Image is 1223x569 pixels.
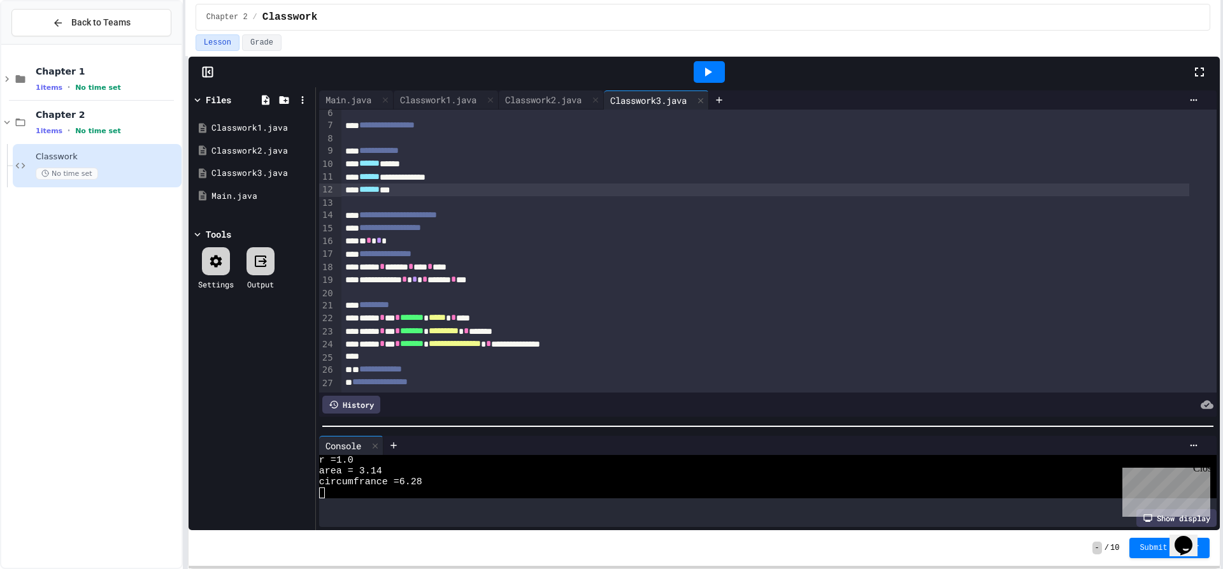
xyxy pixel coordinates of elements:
div: Main.java [319,90,394,110]
div: 11 [319,171,335,184]
button: Submit Answer [1129,538,1210,558]
span: • [68,82,70,92]
span: Chapter 1 [36,66,179,77]
div: 22 [319,312,335,325]
button: Grade [242,34,282,51]
button: Lesson [196,34,240,51]
iframe: chat widget [1169,518,1210,556]
span: 1 items [36,127,62,135]
span: Classwork [262,10,317,25]
div: 17 [319,248,335,261]
div: 24 [319,338,335,351]
div: Classwork2.java [211,145,311,157]
div: History [322,396,380,414]
div: Classwork3.java [604,94,693,107]
div: Console [319,439,368,452]
div: 7 [319,119,335,132]
div: 12 [319,184,335,196]
div: 26 [319,364,335,377]
span: r =1.0 [319,455,354,466]
div: Tools [206,227,231,241]
div: 23 [319,326,335,338]
div: 27 [319,377,335,390]
span: 1 items [36,83,62,92]
div: Show display [1136,509,1217,527]
div: 20 [319,287,335,300]
div: Classwork1.java [394,93,483,106]
div: Classwork2.java [499,90,604,110]
div: Classwork1.java [211,122,311,134]
span: No time set [75,83,121,92]
span: circumfrance =6.28 [319,477,422,487]
div: 18 [319,261,335,274]
span: / [1105,543,1109,553]
div: 8 [319,133,335,145]
div: 19 [319,274,335,287]
div: Classwork2.java [499,93,588,106]
div: Console [319,436,383,455]
span: 10 [1110,543,1119,553]
div: 13 [319,197,335,210]
div: 16 [319,235,335,248]
div: 6 [319,107,335,120]
iframe: chat widget [1117,463,1210,517]
span: Classwork [36,152,179,162]
span: Chapter 2 [206,12,248,22]
div: Chat with us now!Close [5,5,88,81]
div: Main.java [319,93,378,106]
div: Settings [198,278,234,290]
span: No time set [75,127,121,135]
div: Classwork3.java [604,90,709,110]
div: Classwork1.java [394,90,499,110]
div: Classwork3.java [211,167,311,180]
div: 14 [319,209,335,222]
span: - [1092,542,1102,554]
span: • [68,126,70,136]
span: Chapter 2 [36,109,179,120]
div: Main.java [211,190,311,203]
span: No time set [36,168,98,180]
div: 25 [319,352,335,364]
div: 21 [319,299,335,312]
span: / [253,12,257,22]
div: 15 [319,222,335,235]
div: 10 [319,158,335,171]
div: Output [247,278,274,290]
div: 9 [319,145,335,157]
button: Back to Teams [11,9,171,36]
div: Files [206,93,231,106]
span: Back to Teams [71,16,131,29]
span: Submit Answer [1140,543,1199,553]
span: area = 3.14 [319,466,382,477]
